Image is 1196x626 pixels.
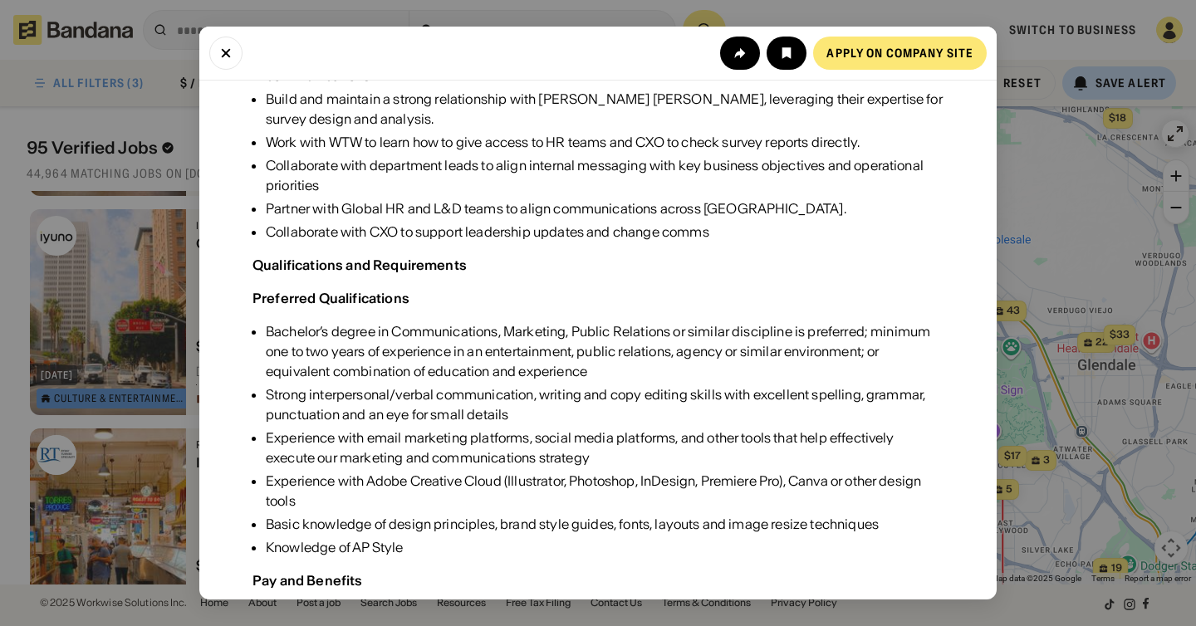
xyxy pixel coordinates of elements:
div: Preferred Qualifications [252,290,409,306]
div: Build and maintain a strong relationship with [PERSON_NAME] [PERSON_NAME], leveraging their exper... [266,89,944,129]
div: Work with WTW to learn how to give access to HR teams and CXO to check survey reports directly. [266,132,944,152]
div: Basic knowledge of design principles, brand style guides, fonts, layouts and image resize techniques [266,514,944,534]
div: Experience with email marketing platforms, social media platforms, and other tools that help effe... [266,428,944,467]
button: Close [209,37,243,70]
div: Knowledge of AP Style [266,537,944,557]
div: Apply on company site [826,47,973,59]
div: Partner with Global HR and L&D teams to align communications across [GEOGRAPHIC_DATA]. [266,198,944,218]
div: Strong interpersonal/verbal communication, writing and copy editing skills with excellent spellin... [266,384,944,424]
div: Collaborate with CXO to support leadership updates and change comms [266,222,944,242]
div: Bachelor’s degree in Communications, Marketing, Public Relations or similar discipline is preferr... [266,321,944,381]
div: Experience with Adobe Creative Cloud (Illustrator, Photoshop, InDesign, Premiere Pro), Canva or o... [266,471,944,511]
div: Collaborate with department leads to align internal messaging with key business objectives and op... [266,155,944,195]
div: Qualifications and Requirements [252,257,467,273]
div: Pay and Benefits [252,572,363,589]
